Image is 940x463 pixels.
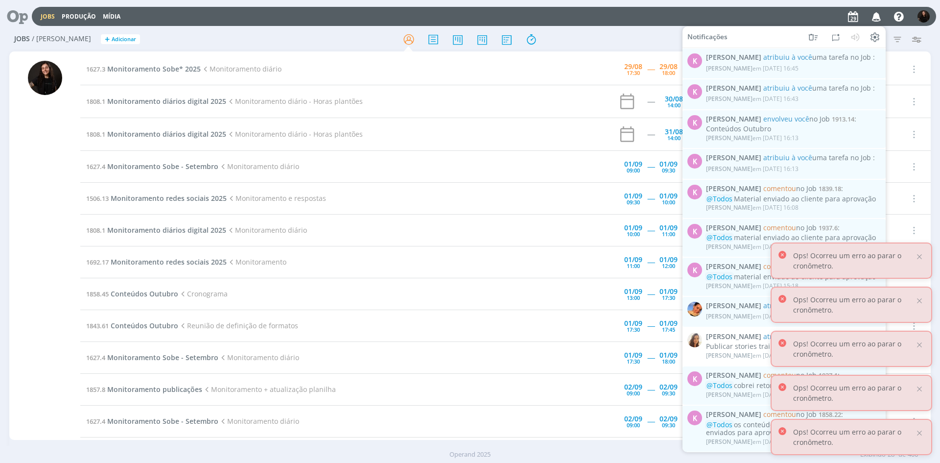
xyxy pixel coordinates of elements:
[706,243,752,251] span: [PERSON_NAME]
[706,135,799,142] div: em [DATE] 16:13
[662,199,675,205] div: 10:00
[763,153,871,162] span: uma tarefa no Job
[624,256,642,263] div: 01/09
[667,135,681,141] div: 14:00
[624,161,642,168] div: 01/09
[706,125,880,133] div: Conteúdos Outubro
[706,95,752,103] span: [PERSON_NAME]
[819,410,841,419] span: 1858.22
[687,263,702,277] div: K
[41,12,55,21] a: Jobs
[706,64,752,72] span: [PERSON_NAME]
[706,312,752,320] span: [PERSON_NAME]
[763,301,812,310] span: atribuiu à você
[627,422,640,428] div: 09:00
[763,184,796,193] span: comentou
[706,411,761,419] span: [PERSON_NAME]
[706,273,880,281] div: material enviado ao cliente para aprovação
[659,224,678,231] div: 01/09
[627,231,640,237] div: 10:00
[38,13,58,21] button: Jobs
[659,320,678,327] div: 01/09
[647,289,655,298] span: -----
[624,415,642,422] div: 02/09
[659,193,678,199] div: 01/09
[624,352,642,359] div: 01/09
[706,154,880,162] span: :
[706,391,799,398] div: em [DATE] 14:18
[706,352,799,359] div: em [DATE] 14:20
[86,65,105,73] span: 1627.3
[624,193,642,199] div: 01/09
[647,416,655,426] span: -----
[687,411,702,425] div: K
[793,294,915,315] p: Ops! Ocorreu um erro ao parar o cronômetro.
[763,52,871,62] span: uma tarefa no Job
[706,302,761,310] span: [PERSON_NAME]
[687,302,702,317] img: L
[706,411,880,419] span: :
[832,114,854,123] span: 1913.14
[86,225,226,235] a: 1808.1Monitoramento diários digital 2025
[647,64,655,73] span: -----
[706,371,761,380] span: [PERSON_NAME]
[226,129,363,139] span: Monitoramento diário - Horas plantões
[86,416,218,426] a: 1627.4Monitoramento Sobe - Setembro
[819,223,838,232] span: 1937.6
[706,332,761,341] span: [PERSON_NAME]
[86,226,105,235] span: 1808.1
[101,34,140,45] button: +Adicionar
[627,70,640,75] div: 17:30
[819,184,841,193] span: 1839.18
[227,257,286,267] span: Monitoramento
[107,129,226,139] span: Monitoramento diários digital 2025
[687,185,702,199] div: K
[706,332,880,341] span: :
[659,288,678,295] div: 01/09
[793,383,915,403] p: Ops! Ocorreu um erro ao parar o cronômetro.
[706,382,880,390] div: cobrei retorno dos conteúdos de PPGs
[86,289,178,298] a: 1858.45Conteúdos Outubro
[763,184,817,193] span: no Job
[86,321,109,330] span: 1843.61
[706,282,799,289] div: em [DATE] 15:18
[763,262,796,271] span: comentou
[227,194,326,203] span: Monitoramento e respostas
[627,327,640,332] div: 17:30
[111,289,178,298] span: Conteúdos Outubro
[687,33,728,41] span: Notificações
[706,390,752,398] span: [PERSON_NAME]
[624,224,642,231] div: 01/09
[107,353,218,362] span: Monitoramento Sobe - Setembro
[706,438,752,446] span: [PERSON_NAME]
[706,263,880,271] span: :
[659,352,678,359] div: 01/09
[706,166,799,172] div: em [DATE] 16:13
[763,222,817,232] span: no Job
[687,371,702,386] div: K
[86,353,105,362] span: 1627.4
[627,359,640,364] div: 17:30
[107,97,226,106] span: Monitoramento diários digital 2025
[917,10,930,23] img: S
[706,244,799,250] div: em [DATE] 16:00
[763,83,812,93] span: atribuiu à você
[627,263,640,268] div: 11:00
[659,256,678,263] div: 01/09
[706,371,880,380] span: :
[763,153,812,162] span: atribuiu à você
[665,96,683,102] div: 30/08
[706,84,880,93] span: :
[62,12,96,21] a: Produção
[763,410,796,419] span: comentou
[665,128,683,135] div: 31/08
[706,204,799,211] div: em [DATE] 16:08
[662,359,675,364] div: 18:00
[86,321,178,330] a: 1843.61Conteúdos Outubro
[107,64,201,73] span: Monitoramento Sobe* 2025
[706,420,880,437] div: os conteúdos da segunda quinzena foram enviados para aprovação, aguar...
[763,114,809,123] span: envolveu você
[647,353,655,362] span: -----
[793,250,915,271] p: Ops! Ocorreu um erro ao parar o cronômetro.
[647,321,655,330] span: -----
